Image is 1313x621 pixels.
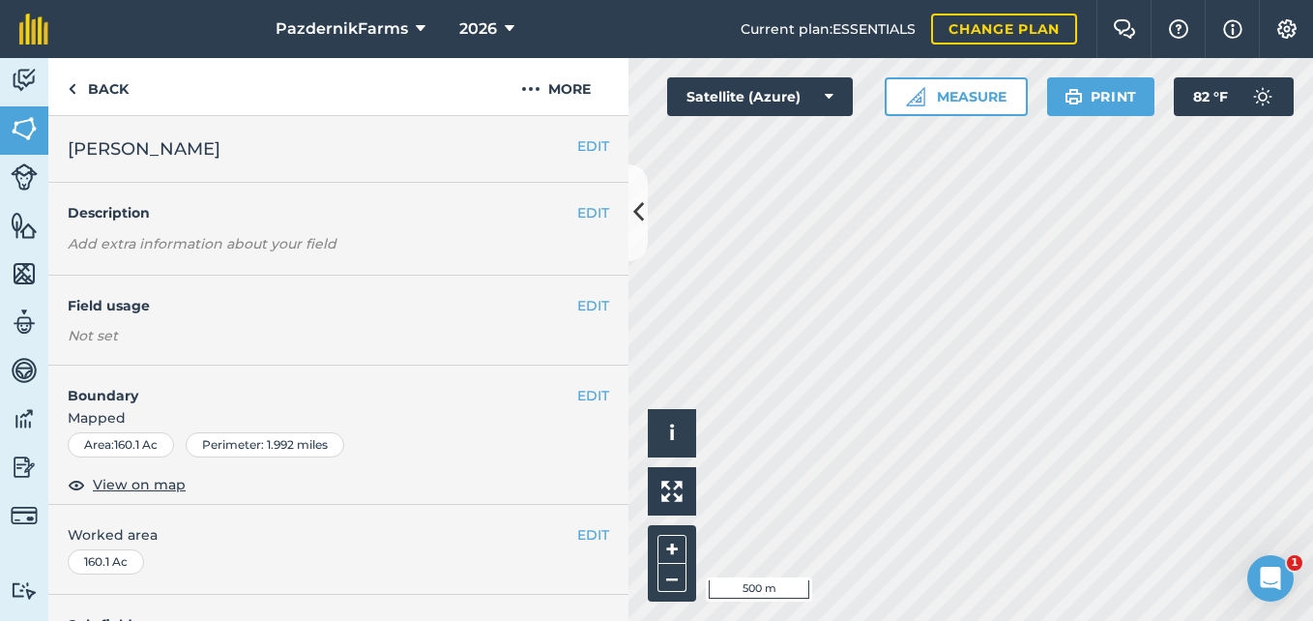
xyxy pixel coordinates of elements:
[1065,85,1083,108] img: svg+xml;base64,PHN2ZyB4bWxucz0iaHR0cDovL3d3dy53My5vcmcvMjAwMC9zdmciIHdpZHRoPSIxOSIgaGVpZ2h0PSIyNC...
[11,581,38,600] img: svg+xml;base64,PD94bWwgdmVyc2lvbj0iMS4wIiBlbmNvZGluZz0idXRmLTgiPz4KPCEtLSBHZW5lcmF0b3I6IEFkb2JlIE...
[68,473,186,496] button: View on map
[657,535,686,564] button: +
[648,409,696,458] button: i
[68,77,76,101] img: svg+xml;base64,PHN2ZyB4bWxucz0iaHR0cDovL3d3dy53My5vcmcvMjAwMC9zdmciIHdpZHRoPSI5IiBoZWlnaHQ9IjI0Ii...
[661,481,683,502] img: Four arrows, one pointing top left, one top right, one bottom right and the last bottom left
[276,17,408,41] span: PazdernikFarms
[11,308,38,337] img: svg+xml;base64,PD94bWwgdmVyc2lvbj0iMS4wIiBlbmNvZGluZz0idXRmLTgiPz4KPCEtLSBHZW5lcmF0b3I6IEFkb2JlIE...
[19,14,48,44] img: fieldmargin Logo
[931,14,1077,44] a: Change plan
[657,564,686,592] button: –
[68,432,174,458] div: Area : 160.1 Ac
[68,326,609,345] div: Not set
[11,163,38,191] img: svg+xml;base64,PD94bWwgdmVyc2lvbj0iMS4wIiBlbmNvZGluZz0idXRmLTgiPz4KPCEtLSBHZW5lcmF0b3I6IEFkb2JlIE...
[577,295,609,316] button: EDIT
[1174,77,1294,116] button: 82 °F
[577,524,609,546] button: EDIT
[11,453,38,482] img: svg+xml;base64,PD94bWwgdmVyc2lvbj0iMS4wIiBlbmNvZGluZz0idXRmLTgiPz4KPCEtLSBHZW5lcmF0b3I6IEFkb2JlIE...
[741,18,916,40] span: Current plan : ESSENTIALS
[11,211,38,240] img: svg+xml;base64,PHN2ZyB4bWxucz0iaHR0cDovL3d3dy53My5vcmcvMjAwMC9zdmciIHdpZHRoPSI1NiIgaGVpZ2h0PSI2MC...
[68,549,144,575] div: 160.1 Ac
[68,135,220,163] span: [PERSON_NAME]
[68,235,336,252] em: Add extra information about your field
[1193,77,1228,116] span: 82 ° F
[48,58,148,115] a: Back
[1247,555,1294,602] iframe: Intercom live chat
[885,77,1028,116] button: Measure
[1287,555,1302,571] span: 1
[577,202,609,223] button: EDIT
[11,502,38,529] img: svg+xml;base64,PD94bWwgdmVyc2lvbj0iMS4wIiBlbmNvZGluZz0idXRmLTgiPz4KPCEtLSBHZW5lcmF0b3I6IEFkb2JlIE...
[667,77,853,116] button: Satellite (Azure)
[11,259,38,288] img: svg+xml;base64,PHN2ZyB4bWxucz0iaHR0cDovL3d3dy53My5vcmcvMjAwMC9zdmciIHdpZHRoPSI1NiIgaGVpZ2h0PSI2MC...
[459,17,497,41] span: 2026
[48,407,628,429] span: Mapped
[1047,77,1155,116] button: Print
[68,524,609,546] span: Worked area
[669,421,675,445] span: i
[577,385,609,406] button: EDIT
[186,432,344,458] div: Perimeter : 1.992 miles
[1167,19,1190,39] img: A question mark icon
[1243,77,1282,116] img: svg+xml;base64,PD94bWwgdmVyc2lvbj0iMS4wIiBlbmNvZGluZz0idXRmLTgiPz4KPCEtLSBHZW5lcmF0b3I6IEFkb2JlIE...
[93,474,186,495] span: View on map
[483,58,628,115] button: More
[68,295,577,316] h4: Field usage
[1113,19,1136,39] img: Two speech bubbles overlapping with the left bubble in the forefront
[68,202,609,223] h4: Description
[48,366,577,406] h4: Boundary
[521,77,540,101] img: svg+xml;base64,PHN2ZyB4bWxucz0iaHR0cDovL3d3dy53My5vcmcvMjAwMC9zdmciIHdpZHRoPSIyMCIgaGVpZ2h0PSIyNC...
[11,356,38,385] img: svg+xml;base64,PD94bWwgdmVyc2lvbj0iMS4wIiBlbmNvZGluZz0idXRmLTgiPz4KPCEtLSBHZW5lcmF0b3I6IEFkb2JlIE...
[11,404,38,433] img: svg+xml;base64,PD94bWwgdmVyc2lvbj0iMS4wIiBlbmNvZGluZz0idXRmLTgiPz4KPCEtLSBHZW5lcmF0b3I6IEFkb2JlIE...
[68,473,85,496] img: svg+xml;base64,PHN2ZyB4bWxucz0iaHR0cDovL3d3dy53My5vcmcvMjAwMC9zdmciIHdpZHRoPSIxOCIgaGVpZ2h0PSIyNC...
[11,114,38,143] img: svg+xml;base64,PHN2ZyB4bWxucz0iaHR0cDovL3d3dy53My5vcmcvMjAwMC9zdmciIHdpZHRoPSI1NiIgaGVpZ2h0PSI2MC...
[906,87,925,106] img: Ruler icon
[11,66,38,95] img: svg+xml;base64,PD94bWwgdmVyc2lvbj0iMS4wIiBlbmNvZGluZz0idXRmLTgiPz4KPCEtLSBHZW5lcmF0b3I6IEFkb2JlIE...
[1275,19,1298,39] img: A cog icon
[577,135,609,157] button: EDIT
[1223,17,1242,41] img: svg+xml;base64,PHN2ZyB4bWxucz0iaHR0cDovL3d3dy53My5vcmcvMjAwMC9zdmciIHdpZHRoPSIxNyIgaGVpZ2h0PSIxNy...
